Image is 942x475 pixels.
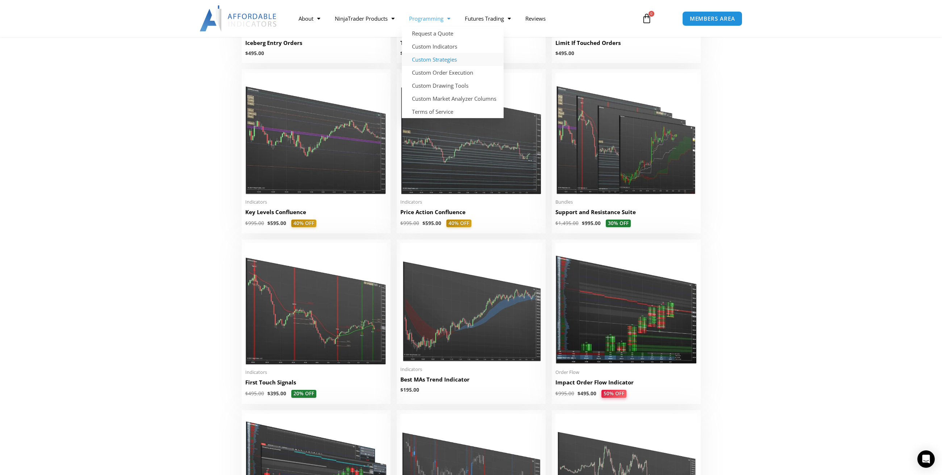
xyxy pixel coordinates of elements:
[422,220,425,226] span: $
[400,243,542,362] img: Best MAs Trend Indicator
[690,16,735,21] span: MEMBERS AREA
[402,10,458,27] a: Programming
[446,220,471,228] span: 40% OFF
[582,220,601,226] bdi: 995.00
[245,199,387,205] span: Indicators
[291,390,316,398] span: 20% OFF
[267,220,286,226] bdi: 595.00
[267,390,270,397] span: $
[400,220,403,226] span: $
[555,379,697,390] a: Impact Order Flow Indicator
[400,376,542,387] a: Best MAs Trend Indicator
[267,390,286,397] bdi: 395.00
[245,50,264,57] bdi: 495.00
[555,208,697,216] h2: Support and Resistance Suite
[245,243,387,365] img: First Touch Signals 1
[582,220,585,226] span: $
[245,220,264,226] bdi: 995.00
[402,79,504,92] a: Custom Drawing Tools
[245,220,248,226] span: $
[422,220,441,226] bdi: 595.00
[555,390,574,397] bdi: 995.00
[245,50,248,57] span: $
[245,208,387,220] a: Key Levels Confluence
[402,27,504,40] a: Request a Quote
[400,50,403,57] span: $
[400,199,542,205] span: Indicators
[245,390,248,397] span: $
[555,39,697,50] a: Limit If Touched Orders
[245,208,387,216] h2: Key Levels Confluence
[200,5,278,32] img: LogoAI | Affordable Indicators – NinjaTrader
[245,390,264,397] bdi: 495.00
[245,39,387,50] a: Iceberg Entry Orders
[555,220,579,226] bdi: 1,495.00
[555,208,697,220] a: Support and Resistance Suite
[601,390,627,398] span: 50% OFF
[649,11,654,17] span: 0
[578,390,596,397] bdi: 495.00
[578,390,580,397] span: $
[245,379,387,390] a: First Touch Signals
[245,73,387,195] img: Key Levels 1
[400,73,542,195] img: Price Action Confluence 2
[400,387,403,393] span: $
[400,208,542,216] h2: Price Action Confluence
[245,369,387,375] span: Indicators
[267,220,270,226] span: $
[555,369,697,375] span: Order Flow
[400,376,542,383] h2: Best MAs Trend Indicator
[682,11,743,26] a: MEMBERS AREA
[400,387,419,393] bdi: 195.00
[328,10,402,27] a: NinjaTrader Products
[555,220,558,226] span: $
[400,208,542,220] a: Price Action Confluence
[458,10,518,27] a: Futures Trading
[400,50,419,57] bdi: 495.00
[555,243,697,365] img: OrderFlow 2
[400,366,542,372] span: Indicators
[631,8,663,29] a: 0
[291,220,316,228] span: 40% OFF
[518,10,553,27] a: Reviews
[402,40,504,53] a: Custom Indicators
[606,220,631,228] span: 30% OFF
[402,53,504,66] a: Custom Strategies
[555,390,558,397] span: $
[402,66,504,79] a: Custom Order Execution
[555,73,697,195] img: Support and Resistance Suite 1
[402,92,504,105] a: Custom Market Analyzer Columns
[400,39,542,47] h2: Time Sliced Entry Orders
[917,450,935,468] div: Open Intercom Messenger
[555,50,574,57] bdi: 495.00
[400,220,419,226] bdi: 995.00
[402,105,504,118] a: Terms of Service
[402,27,504,118] ul: Programming
[400,39,542,50] a: Time Sliced Entry Orders
[555,50,558,57] span: $
[555,39,697,47] h2: Limit If Touched Orders
[291,10,328,27] a: About
[245,379,387,386] h2: First Touch Signals
[291,10,633,27] nav: Menu
[555,379,697,386] h2: Impact Order Flow Indicator
[245,39,387,47] h2: Iceberg Entry Orders
[555,199,697,205] span: Bundles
